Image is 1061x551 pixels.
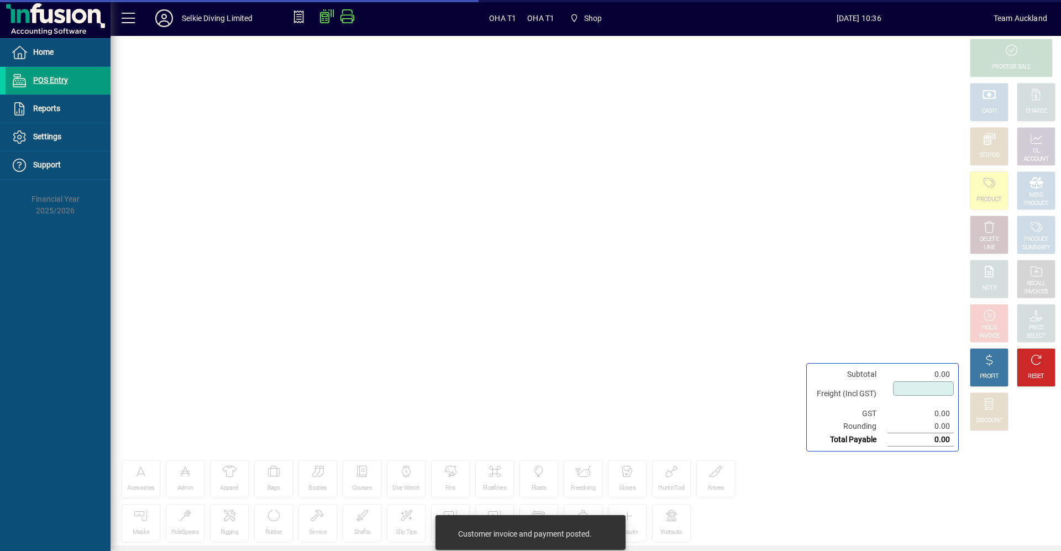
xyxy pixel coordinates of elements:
div: RESET [1028,372,1044,381]
div: PRODUCT [976,196,1001,204]
span: Home [33,48,54,56]
div: Team Auckland [994,9,1047,27]
td: Freight (Incl GST) [811,381,887,407]
div: Floats [532,484,547,492]
button: Profile [146,8,182,28]
span: Reports [33,104,60,113]
div: INVOICES [1024,288,1048,296]
span: OHA T1 [527,9,554,27]
div: PROCESS SALE [992,63,1031,71]
div: PRICE [1029,324,1044,332]
div: Service [309,528,327,537]
span: Shop [584,9,602,27]
div: DISCOUNT [976,417,1002,425]
div: PRODUCT [1023,235,1048,244]
a: Reports [6,95,111,123]
td: 0.00 [887,420,954,433]
div: Rubber [265,528,282,537]
div: Masks [133,528,150,537]
div: Courses [352,484,372,492]
div: Shafts [354,528,370,537]
div: DELETE [980,235,999,244]
div: HOLD [982,324,996,332]
td: GST [811,407,887,420]
div: NOTE [982,284,996,292]
td: 0.00 [887,368,954,381]
a: Support [6,151,111,179]
td: 0.00 [887,407,954,420]
div: Floatlines [483,484,506,492]
div: GL [1033,147,1040,155]
div: Customer invoice and payment posted. [458,528,592,539]
div: SUMMARY [1022,244,1050,252]
div: Fins [445,484,455,492]
div: PoleSpears [171,528,199,537]
div: SELECT [1027,332,1046,340]
div: Booties [308,484,327,492]
div: Wetsuits [660,528,682,537]
div: Rigging [220,528,238,537]
td: Rounding [811,420,887,433]
div: CASH [982,107,996,116]
div: PRODUCT [1023,200,1048,208]
td: Subtotal [811,368,887,381]
div: Dive Watch [392,484,419,492]
span: Settings [33,132,61,141]
div: Selkie Diving Limited [182,9,253,27]
div: RECALL [1027,280,1046,288]
div: HuntinTool [658,484,684,492]
div: CHARGE [1026,107,1047,116]
td: Total Payable [811,433,887,447]
div: INVOICE [979,332,999,340]
div: Slip Tips [396,528,417,537]
span: Shop [565,8,606,28]
div: MISC [1030,191,1043,200]
div: Apparel [220,484,238,492]
div: Wetsuit+ [616,528,638,537]
div: Acessories [127,484,154,492]
div: Bags [267,484,280,492]
a: Settings [6,123,111,151]
span: POS Entry [33,76,68,85]
div: ACCOUNT [1023,155,1049,164]
span: Support [33,160,61,169]
div: LINE [984,244,995,252]
span: OHA T1 [489,9,516,27]
a: Home [6,39,111,66]
span: [DATE] 10:36 [724,9,994,27]
div: Admin [177,484,193,492]
div: Gloves [619,484,635,492]
div: PROFIT [980,372,999,381]
div: EFTPOS [979,151,1000,160]
div: Knives [708,484,724,492]
td: 0.00 [887,433,954,447]
div: Freediving [571,484,595,492]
